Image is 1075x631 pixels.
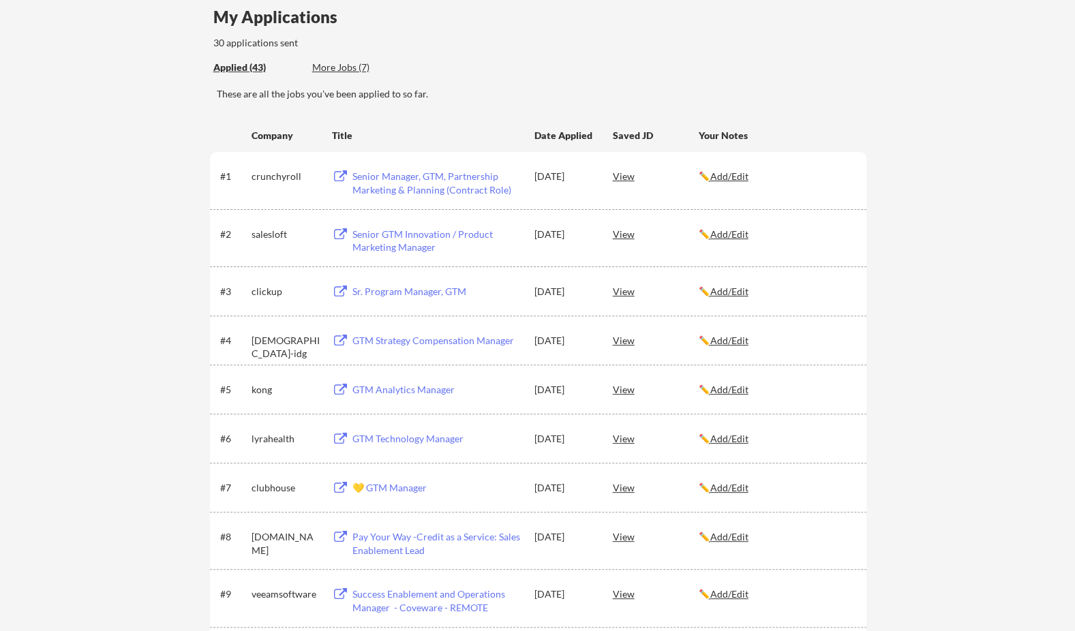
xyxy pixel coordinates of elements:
[252,530,320,557] div: [DOMAIN_NAME]
[217,87,866,101] div: These are all the jobs you've been applied to so far.
[534,129,594,142] div: Date Applied
[613,475,699,499] div: View
[710,531,748,542] u: Add/Edit
[252,481,320,495] div: clubhouse
[252,170,320,183] div: crunchyroll
[220,228,247,241] div: #2
[534,228,594,241] div: [DATE]
[710,228,748,240] u: Add/Edit
[534,530,594,544] div: [DATE]
[312,61,412,75] div: These are job applications we think you'd be a good fit for, but couldn't apply you to automatica...
[699,129,854,142] div: Your Notes
[534,170,594,183] div: [DATE]
[710,433,748,444] u: Add/Edit
[710,588,748,600] u: Add/Edit
[699,170,854,183] div: ✏️
[213,61,302,75] div: These are all the jobs you've been applied to so far.
[213,9,348,25] div: My Applications
[352,285,521,298] div: Sr. Program Manager, GTM
[710,384,748,395] u: Add/Edit
[352,530,521,557] div: Pay Your Way -Credit as a Service: Sales Enablement Lead
[710,335,748,346] u: Add/Edit
[613,279,699,303] div: View
[213,36,477,50] div: 30 applications sent
[710,286,748,297] u: Add/Edit
[220,170,247,183] div: #1
[534,285,594,298] div: [DATE]
[213,61,302,74] div: Applied (43)
[534,334,594,348] div: [DATE]
[220,481,247,495] div: #7
[220,285,247,298] div: #3
[252,587,320,601] div: veeamsoftware
[220,587,247,601] div: #9
[252,334,320,360] div: [DEMOGRAPHIC_DATA]-idg
[534,383,594,397] div: [DATE]
[252,432,320,446] div: lyrahealth
[252,129,320,142] div: Company
[699,228,854,241] div: ✏️
[699,481,854,495] div: ✏️
[699,285,854,298] div: ✏️
[220,334,247,348] div: #4
[699,383,854,397] div: ✏️
[613,524,699,549] div: View
[252,285,320,298] div: clickup
[710,482,748,493] u: Add/Edit
[352,334,521,348] div: GTM Strategy Compensation Manager
[352,587,521,614] div: Success Enablement and Operations Manager - Coveware - REMOTE
[613,123,699,147] div: Saved JD
[613,164,699,188] div: View
[613,581,699,606] div: View
[699,432,854,446] div: ✏️
[352,383,521,397] div: GTM Analytics Manager
[220,432,247,446] div: #6
[534,481,594,495] div: [DATE]
[352,228,521,254] div: Senior GTM Innovation / Product Marketing Manager
[352,170,521,196] div: Senior Manager, GTM, Partnership Marketing & Planning (Contract Role)
[710,170,748,182] u: Add/Edit
[252,228,320,241] div: salesloft
[613,426,699,450] div: View
[534,432,594,446] div: [DATE]
[699,587,854,601] div: ✏️
[699,334,854,348] div: ✏️
[352,481,521,495] div: 💛 GTM Manager
[613,328,699,352] div: View
[613,221,699,246] div: View
[220,383,247,397] div: #5
[699,530,854,544] div: ✏️
[534,587,594,601] div: [DATE]
[252,383,320,397] div: kong
[613,377,699,401] div: View
[312,61,412,74] div: More Jobs (7)
[220,530,247,544] div: #8
[332,129,521,142] div: Title
[352,432,521,446] div: GTM Technology Manager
